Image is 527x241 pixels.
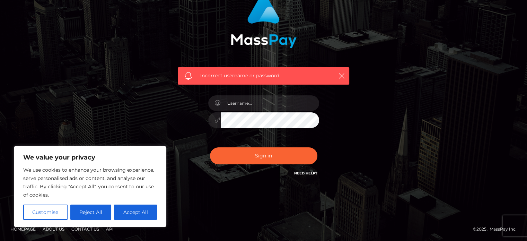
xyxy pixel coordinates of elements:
[294,171,317,175] a: Need Help?
[200,72,327,79] span: Incorrect username or password.
[103,224,116,234] a: API
[473,225,522,233] div: © 2025 , MassPay Inc.
[23,205,68,220] button: Customise
[23,166,157,199] p: We use cookies to enhance your browsing experience, serve personalised ads or content, and analys...
[69,224,102,234] a: Contact Us
[14,146,166,227] div: We value your privacy
[210,147,317,164] button: Sign in
[40,224,67,234] a: About Us
[114,205,157,220] button: Accept All
[221,95,319,111] input: Username...
[70,205,112,220] button: Reject All
[8,224,38,234] a: Homepage
[23,153,157,162] p: We value your privacy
